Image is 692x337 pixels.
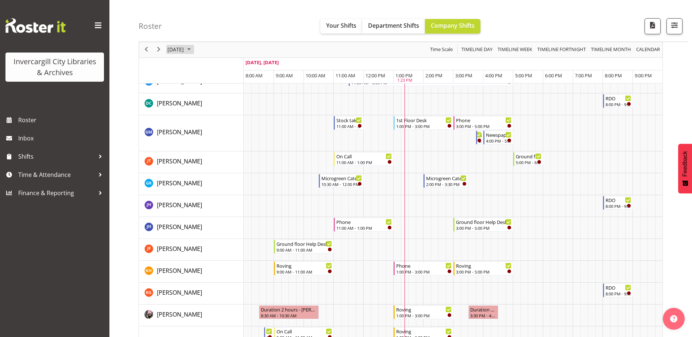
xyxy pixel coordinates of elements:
td: Kaela Harley resource [139,261,244,283]
div: Kaela Harley"s event - Roving Begin From Friday, October 3, 2025 at 9:00:00 AM GMT+13:00 Ends At ... [274,262,334,275]
div: Keyu Chen"s event - Duration 1 hours - Keyu Chen Begin From Friday, October 3, 2025 at 3:30:00 PM... [468,305,498,319]
div: 3:45 PM - 4:00 PM [479,138,482,144]
div: Ground floor Help Desk [456,218,511,225]
span: [DATE], [DATE] [246,59,279,66]
span: Feedback [682,151,688,177]
button: Download a PDF of the roster for the current day [645,18,661,34]
span: Shifts [18,151,95,162]
div: Gabriel McKay Smith"s event - 1st Floor Desk Begin From Friday, October 3, 2025 at 1:00:00 PM GMT... [394,116,453,130]
span: 2:00 PM [425,72,442,79]
div: 9:00 AM - 11:00 AM [277,269,332,275]
div: Gabriel McKay Smith"s event - New book tagging Begin From Friday, October 3, 2025 at 3:45:00 PM G... [476,131,484,144]
div: 1:00 PM - 3:00 PM [396,269,452,275]
button: Filter Shifts [666,18,683,34]
span: Timeline Week [497,45,533,54]
a: [PERSON_NAME] [157,266,202,275]
span: 7:00 PM [575,72,592,79]
div: 5:00 PM - 6:00 PM [516,159,541,165]
span: Your Shifts [326,22,356,30]
div: Duration 1 hours - [PERSON_NAME] [470,306,496,313]
div: 2:00 PM - 3:30 PM [426,181,467,187]
div: Phone [396,262,452,269]
span: [PERSON_NAME] [157,267,202,275]
div: Kaela Harley"s event - Roving Begin From Friday, October 3, 2025 at 3:00:00 PM GMT+13:00 Ends At ... [453,262,513,275]
button: Month [635,45,661,54]
span: 10:00 AM [306,72,325,79]
button: Company Shifts [425,19,480,34]
div: 11:00 AM - 12:00 PM [336,123,362,129]
div: Roving [277,262,332,269]
div: Jillian Hunter"s event - Ground floor Help Desk Begin From Friday, October 3, 2025 at 3:00:00 PM ... [453,218,513,232]
span: 9:00 PM [635,72,652,79]
div: On Call [277,328,332,335]
div: 3:00 PM - 5:00 PM [456,123,511,129]
span: calendar [635,45,661,54]
div: 8:00 PM - 9:00 PM [606,101,631,107]
td: Joanne Forbes resource [139,239,244,261]
span: 11:00 AM [336,72,355,79]
td: Glen Tomlinson resource [139,151,244,173]
span: Timeline Day [461,45,493,54]
div: Gabriel McKay Smith"s event - Phone Begin From Friday, October 3, 2025 at 3:00:00 PM GMT+13:00 En... [453,116,513,130]
div: Grace Roscoe-Squires"s event - Microgreen Caterpillars Begin From Friday, October 3, 2025 at 10:3... [319,174,364,188]
div: Donald Cunningham"s event - RDO Begin From Friday, October 3, 2025 at 8:00:00 PM GMT+13:00 Ends A... [603,94,633,108]
div: Phone [336,218,392,225]
span: Department Shifts [368,22,419,30]
span: 4:00 PM [485,72,502,79]
td: Jillian Hunter resource [139,217,244,239]
td: Donald Cunningham resource [139,93,244,115]
div: Keyu Chen"s event - Duration 2 hours - Keyu Chen Begin From Friday, October 3, 2025 at 8:30:00 AM... [259,305,319,319]
div: Microgreen Caterpillars [426,174,467,182]
span: 6:00 PM [545,72,562,79]
div: 10:30 AM - 12:00 PM [321,181,362,187]
button: Next [154,45,164,54]
a: [PERSON_NAME] [157,201,202,209]
span: [PERSON_NAME] [157,77,202,85]
button: Department Shifts [362,19,425,34]
div: 11:00 AM - 1:00 PM [336,225,392,231]
a: [PERSON_NAME] [157,128,202,136]
div: next period [152,42,165,57]
td: Katie Greene resource [139,283,244,305]
div: Gabriel McKay Smith"s event - Newspapers Begin From Friday, October 3, 2025 at 4:00:00 PM GMT+13:... [483,131,513,144]
div: On Call [336,152,392,160]
span: 3:00 PM [455,72,472,79]
div: 1st Floor Desk [396,116,452,124]
span: 5:00 PM [515,72,532,79]
div: Phone [456,116,511,124]
div: 3:00 PM - 5:00 PM [456,269,511,275]
span: 12:00 PM [366,72,385,79]
div: Keyu Chen"s event - Roving Begin From Friday, October 3, 2025 at 1:00:00 PM GMT+13:00 Ends At Fri... [394,305,453,319]
div: Kaela Harley"s event - Phone Begin From Friday, October 3, 2025 at 1:00:00 PM GMT+13:00 Ends At F... [394,262,453,275]
div: 8:00 PM - 9:00 PM [606,203,631,209]
div: Newspapers [267,328,272,335]
div: Stock taking [336,116,362,124]
span: [PERSON_NAME] [157,99,202,107]
a: [PERSON_NAME] [157,288,202,297]
button: Timeline Day [460,45,494,54]
span: [PERSON_NAME] [157,288,202,297]
div: 1:00 PM - 3:00 PM [396,313,452,318]
span: [PERSON_NAME] [157,179,202,187]
button: Previous [142,45,151,54]
td: Jill Harpur resource [139,195,244,217]
span: Time & Attendance [18,169,95,180]
div: Microgreen Caterpillars [321,174,362,182]
a: [PERSON_NAME] [157,310,202,319]
div: 8:30 AM - 10:30 AM [261,313,317,318]
button: Timeline Week [496,45,534,54]
span: [DATE] [167,45,185,54]
a: [PERSON_NAME] [157,244,202,253]
button: Fortnight [536,45,587,54]
span: Roster [18,115,106,125]
div: Ground floor Help Desk [516,152,541,160]
span: [PERSON_NAME] [157,157,202,165]
span: Finance & Reporting [18,187,95,198]
span: Company Shifts [431,22,475,30]
div: Joanne Forbes"s event - Ground floor Help Desk Begin From Friday, October 3, 2025 at 9:00:00 AM G... [274,240,334,253]
div: Invercargill City Libraries & Archives [13,56,97,78]
div: 9:00 AM - 11:00 AM [277,247,332,253]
